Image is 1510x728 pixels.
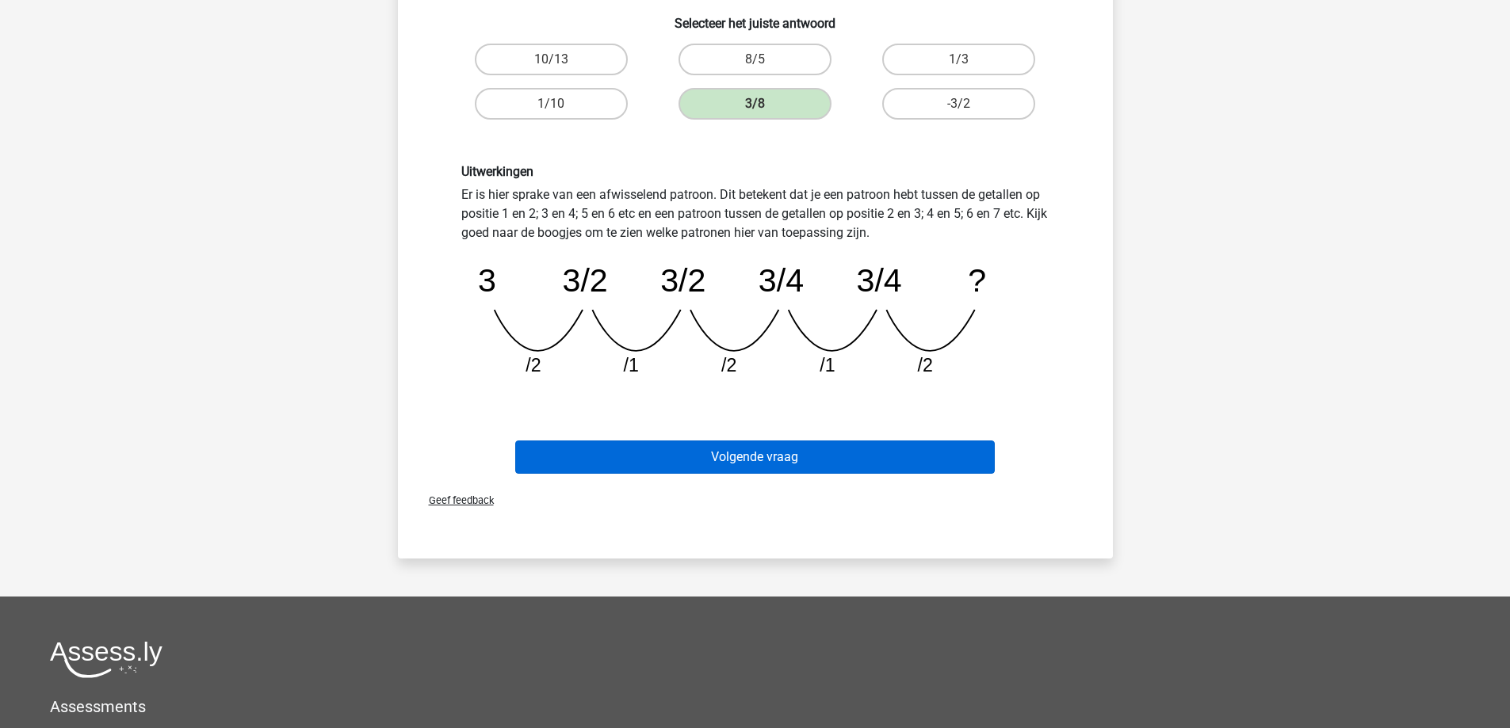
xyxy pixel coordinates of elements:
[50,697,1460,716] h5: Assessments
[679,44,831,75] label: 8/5
[882,88,1035,120] label: -3/2
[882,44,1035,75] label: 1/3
[526,355,541,375] tspan: /2
[562,262,607,299] tspan: 3/2
[423,3,1088,31] h6: Selecteer het juiste antwoord
[820,355,835,375] tspan: /1
[515,440,995,474] button: Volgende vraag
[461,164,1049,179] h6: Uitwerkingen
[968,262,986,299] tspan: ?
[721,355,736,375] tspan: /2
[475,88,628,120] label: 1/10
[758,262,803,299] tspan: 3/4
[475,44,628,75] label: 10/13
[477,262,495,299] tspan: 3
[856,262,901,299] tspan: 3/4
[917,355,932,375] tspan: /2
[416,494,494,506] span: Geef feedback
[449,164,1061,390] div: Er is hier sprake van een afwisselend patroon. Dit betekent dat je een patroon hebt tussen de get...
[50,641,162,678] img: Assessly logo
[679,88,831,120] label: 3/8
[660,262,705,299] tspan: 3/2
[623,355,638,375] tspan: /1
